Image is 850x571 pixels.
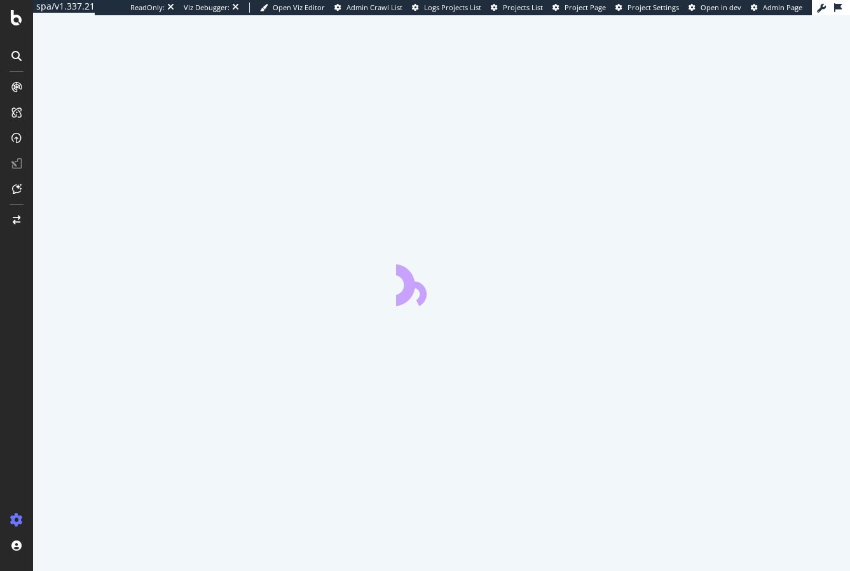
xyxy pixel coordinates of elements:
[273,3,325,12] span: Open Viz Editor
[615,3,679,13] a: Project Settings
[751,3,802,13] a: Admin Page
[552,3,606,13] a: Project Page
[763,3,802,12] span: Admin Page
[260,3,325,13] a: Open Viz Editor
[565,3,606,12] span: Project Page
[491,3,543,13] a: Projects List
[701,3,741,12] span: Open in dev
[130,3,165,13] div: ReadOnly:
[424,3,481,12] span: Logs Projects List
[396,260,488,306] div: animation
[412,3,481,13] a: Logs Projects List
[334,3,402,13] a: Admin Crawl List
[184,3,230,13] div: Viz Debugger:
[503,3,543,12] span: Projects List
[627,3,679,12] span: Project Settings
[689,3,741,13] a: Open in dev
[346,3,402,12] span: Admin Crawl List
